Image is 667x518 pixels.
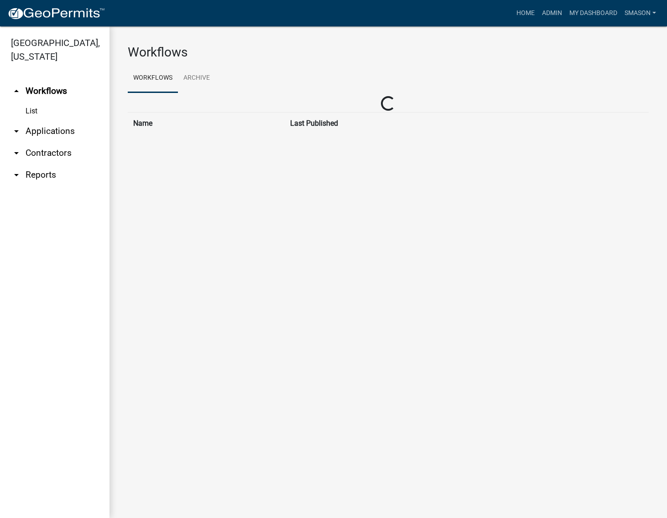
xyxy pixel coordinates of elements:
[11,169,22,180] i: arrow_drop_down
[285,112,592,134] th: Last Published
[178,64,215,93] a: Archive
[538,5,566,22] a: Admin
[513,5,538,22] a: Home
[128,45,649,60] h3: Workflows
[128,112,285,134] th: Name
[128,64,178,93] a: Workflows
[11,148,22,159] i: arrow_drop_down
[566,5,621,22] a: My Dashboard
[621,5,660,22] a: Smason
[11,126,22,137] i: arrow_drop_down
[11,86,22,97] i: arrow_drop_up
